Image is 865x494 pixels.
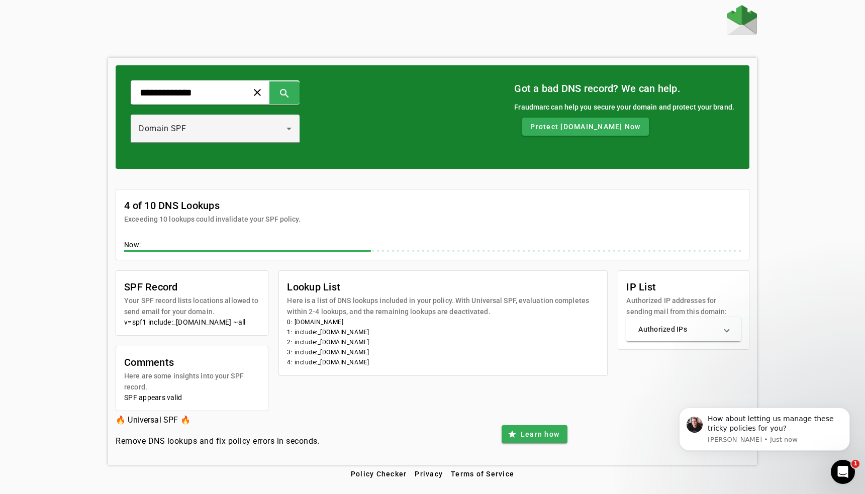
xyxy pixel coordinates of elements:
mat-card-subtitle: Your SPF record lists locations allowed to send email for your domain. [124,295,260,317]
mat-card-subtitle: Here are some insights into your SPF record. [124,370,260,392]
mat-card-subtitle: Exceeding 10 lookups could invalidate your SPF policy. [124,214,301,225]
mat-card-title: Comments [124,354,260,370]
span: Protect [DOMAIN_NAME] Now [530,122,640,132]
div: SPF appears valid [124,392,260,403]
iframe: Intercom live chat [831,460,855,484]
button: Learn how [502,425,567,443]
mat-panel-title: Authorized IPs [638,324,716,334]
mat-card-title: SPF Record [124,279,260,295]
img: Fraudmarc Logo [727,5,757,35]
span: Policy Checker [351,470,407,478]
span: Domain SPF [139,124,186,133]
span: Terms of Service [451,470,514,478]
mat-card-title: 4 of 10 DNS Lookups [124,197,301,214]
div: v=spf1 include:_[DOMAIN_NAME] ~all [124,317,260,327]
mat-card-subtitle: Authorized IP addresses for sending mail from this domain: [626,295,740,317]
li: 1: include:_[DOMAIN_NAME] [287,327,599,337]
mat-card-subtitle: Here is a list of DNS lookups included in your policy. With Universal SPF, evaluation completes w... [287,295,599,317]
button: Privacy [411,465,447,483]
span: Privacy [415,470,443,478]
mat-card-title: Lookup List [287,279,599,295]
iframe: Intercom notifications message [664,393,865,467]
mat-expansion-panel-header: Authorized IPs [626,317,740,341]
mat-card-title: IP List [626,279,740,295]
button: Policy Checker [347,465,411,483]
div: Now: [124,240,741,252]
li: 2: include:_[DOMAIN_NAME] [287,337,599,347]
button: Protect [DOMAIN_NAME] Now [522,118,648,136]
button: Terms of Service [447,465,518,483]
span: Learn how [521,429,559,439]
li: 4: include:_[DOMAIN_NAME] [287,357,599,367]
li: 0: [DOMAIN_NAME] [287,317,599,327]
div: Fraudmarc can help you secure your domain and protect your brand. [514,102,734,113]
li: 3: include:_[DOMAIN_NAME] [287,347,599,357]
span: 1 [851,460,859,468]
h4: Remove DNS lookups and fix policy errors in seconds. [116,435,320,447]
h3: 🔥 Universal SPF 🔥 [116,413,320,427]
a: Home [727,5,757,38]
mat-card-title: Got a bad DNS record? We can help. [514,80,734,96]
